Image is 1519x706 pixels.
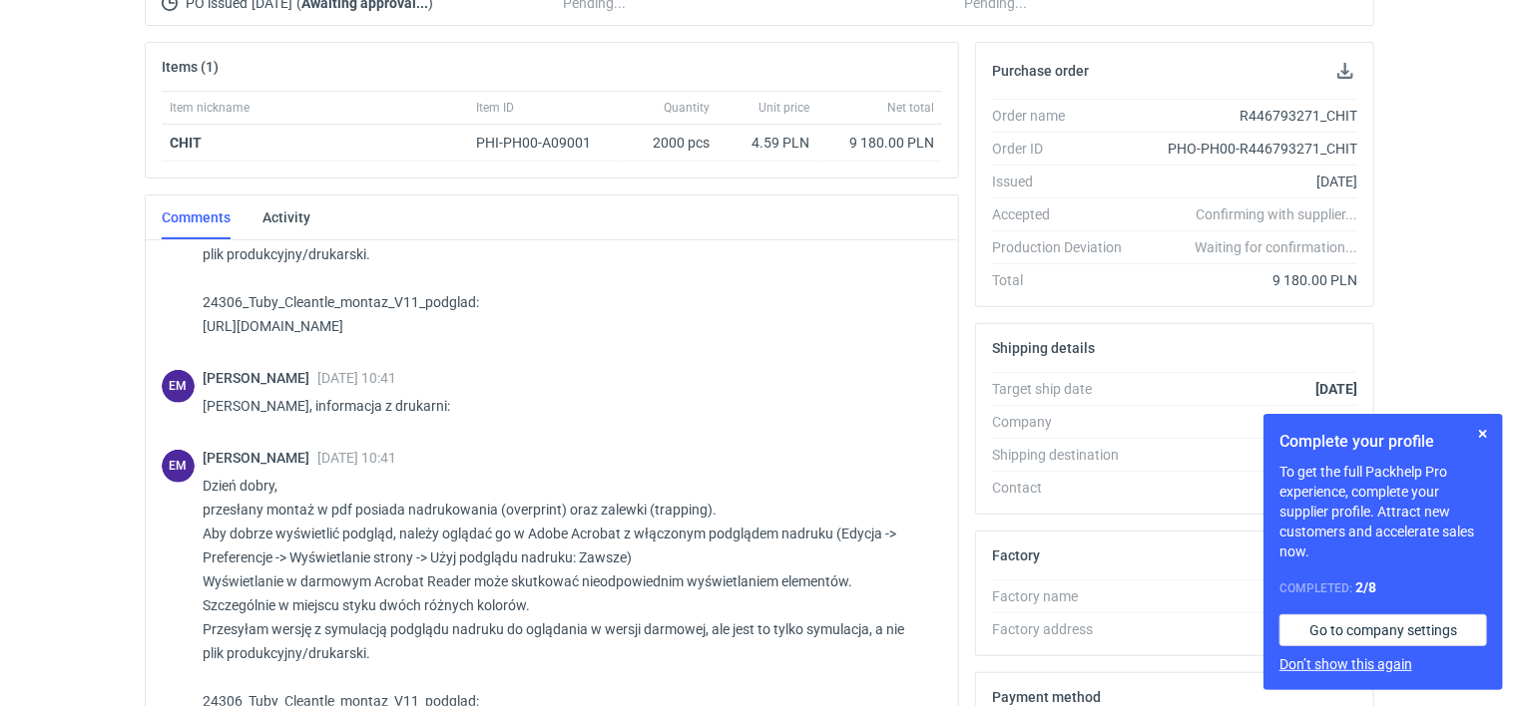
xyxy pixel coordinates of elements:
h2: Items (1) [162,59,219,75]
div: Shipping destination [992,445,1138,465]
figcaption: EM [162,370,195,403]
h2: Payment method [992,689,1101,705]
div: Total [992,270,1138,290]
button: Download PO [1333,59,1357,83]
h2: Purchase order [992,63,1089,79]
div: 4.59 PLN [726,133,809,153]
div: 2000 pcs [618,125,718,162]
h2: Factory [992,547,1040,563]
span: [DATE] 10:41 [317,370,396,386]
div: Order ID [992,139,1138,159]
span: Quantity [664,100,710,116]
div: Company [992,412,1138,432]
em: Confirming with supplier... [1196,206,1357,222]
span: [PERSON_NAME] [203,370,317,386]
div: Issued [992,172,1138,191]
a: Go to company settings [1279,614,1487,646]
strong: 2 / 8 [1355,579,1376,595]
p: [PERSON_NAME], informacja z drukarni: [203,394,926,418]
div: 9 180.00 PLN [1138,270,1357,290]
div: Target ship date [992,379,1138,399]
button: Skip for now [1471,422,1495,446]
div: - [1138,619,1357,639]
div: PHO-PH00-R446793271_CHIT [1138,139,1357,159]
span: Item nickname [170,100,250,116]
em: Waiting for confirmation... [1195,237,1357,257]
div: R446793271_CHIT [1138,106,1357,126]
div: Contact [992,478,1138,498]
h2: Shipping details [992,340,1095,356]
div: - [1138,586,1357,606]
div: Factory name [992,586,1138,606]
span: Unit price [759,100,809,116]
a: Comments [162,195,231,239]
p: To get the full Packhelp Pro experience, complete your supplier profile. Attract new customers an... [1279,462,1487,561]
div: - [1138,478,1357,498]
div: 9 180.00 PLN [825,133,934,153]
div: Ewa Mroczkowska [162,450,195,483]
div: Factory address [992,619,1138,639]
div: Order name [992,106,1138,126]
span: [DATE] 10:41 [317,450,396,466]
h1: Complete your profile [1279,430,1487,454]
div: Accepted [992,204,1138,224]
button: Don’t show this again [1279,654,1412,674]
div: [DATE] [1138,172,1357,191]
strong: [DATE] [1315,381,1357,397]
div: Packhelp [1138,412,1357,432]
span: Item ID [476,100,514,116]
a: CHIT [170,135,202,151]
span: Net total [887,100,934,116]
div: Ewa Mroczkowska [162,370,195,403]
div: Completed: [1279,577,1487,598]
div: PHI-PH00-A09001 [476,133,610,153]
a: Activity [262,195,310,239]
figcaption: EM [162,450,195,483]
span: [PERSON_NAME] [203,450,317,466]
div: Production Deviation [992,237,1138,257]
